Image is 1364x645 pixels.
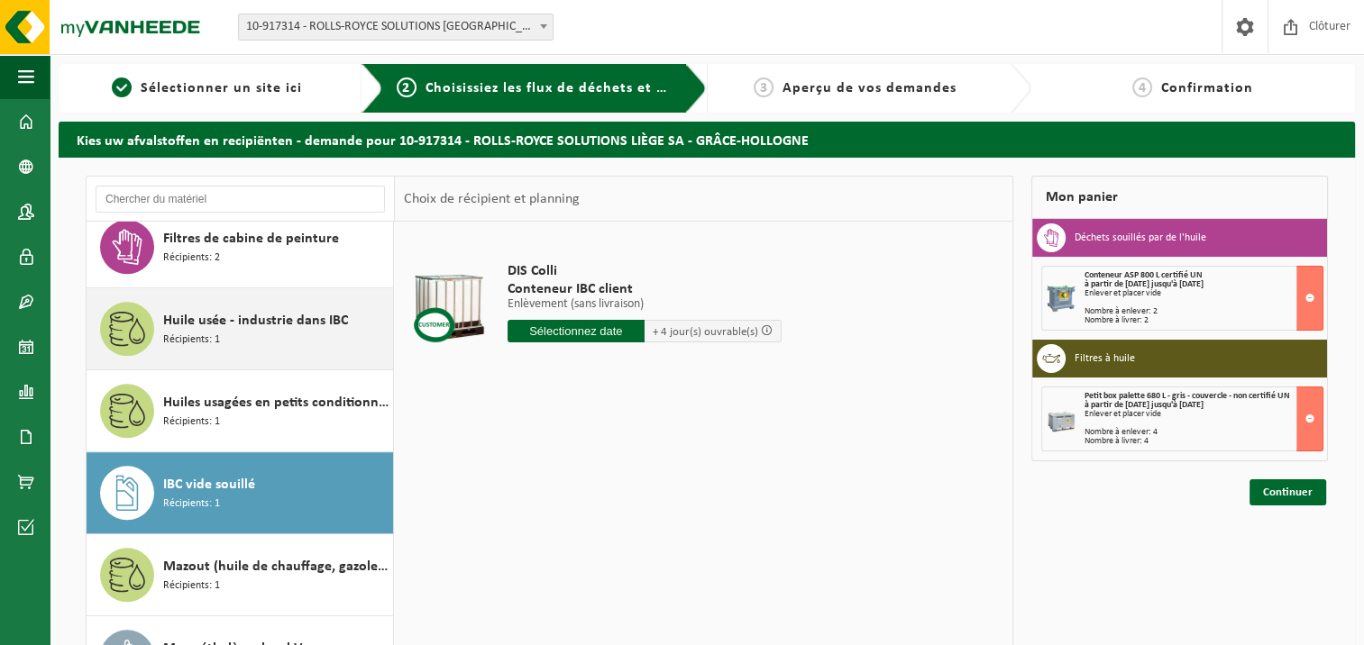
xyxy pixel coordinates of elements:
span: 3 [754,77,774,97]
span: Choisissiez les flux de déchets et récipients [426,81,726,95]
span: 2 [397,77,417,97]
strong: à partir de [DATE] jusqu'à [DATE] [1085,400,1204,410]
span: Petit box palette 680 L - gris - couvercle - non certifié UN [1085,391,1290,401]
div: Enlever et placer vide [1085,410,1323,419]
span: Sélectionner un site ici [141,81,302,95]
span: 10-917314 - ROLLS-ROYCE SOLUTIONS LIÈGE SA - GRÂCE-HOLLOGNE [239,14,553,40]
div: Nombre à enlever: 2 [1085,307,1323,316]
div: Enlever et placer vide [1085,289,1323,298]
span: Aperçu de vos demandes [783,81,957,95]
a: Continuer [1250,479,1326,505]
button: IBC vide souillé Récipients: 1 [87,452,394,534]
input: Sélectionnez date [508,320,645,342]
input: Chercher du matériel [96,186,385,213]
span: Récipients: 1 [163,332,220,349]
p: Enlèvement (sans livraison) [508,298,782,311]
span: Récipients: 1 [163,495,220,513]
button: Filtres de cabine de peinture Récipients: 2 [87,206,394,288]
span: DIS Colli [508,262,782,280]
button: Huile usée - industrie dans IBC Récipients: 1 [87,288,394,370]
span: Conteneur ASP 800 L certifié UN [1085,270,1203,280]
button: Huiles usagées en petits conditionnements Récipients: 1 [87,370,394,452]
span: Récipients: 2 [163,250,220,267]
span: Filtres de cabine de peinture [163,228,339,250]
div: Choix de récipient et planning [395,177,589,222]
button: Mazout (huile de chauffage, gazole, diesel) en IBC Récipients: 1 [87,534,394,616]
h3: Déchets souillés par de l'huile [1075,223,1206,252]
div: Nombre à livrer: 4 [1085,437,1323,446]
h2: Kies uw afvalstoffen en recipiënten - demande pour 10-917314 - ROLLS-ROYCE SOLUTIONS LIÈGE SA - G... [59,122,1355,157]
span: Mazout (huile de chauffage, gazole, diesel) en IBC [163,556,389,577]
span: Récipients: 1 [163,413,220,431]
span: Confirmation [1161,81,1253,95]
span: IBC vide souillé [163,474,255,495]
h3: Filtres à huile [1075,344,1135,373]
div: Nombre à livrer: 2 [1085,316,1323,325]
div: Nombre à enlever: 4 [1085,428,1323,437]
span: + 4 jour(s) ouvrable(s) [653,326,758,338]
span: Conteneur IBC client [508,280,782,298]
div: Mon panier [1031,176,1329,219]
span: 10-917314 - ROLLS-ROYCE SOLUTIONS LIÈGE SA - GRÂCE-HOLLOGNE [238,14,554,41]
span: Récipients: 1 [163,577,220,595]
strong: à partir de [DATE] jusqu'à [DATE] [1085,279,1204,289]
span: 4 [1132,77,1152,97]
a: 1Sélectionner un site ici [68,77,347,99]
span: 1 [112,77,132,97]
span: Huiles usagées en petits conditionnements [163,392,389,413]
span: Huile usée - industrie dans IBC [163,310,348,332]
